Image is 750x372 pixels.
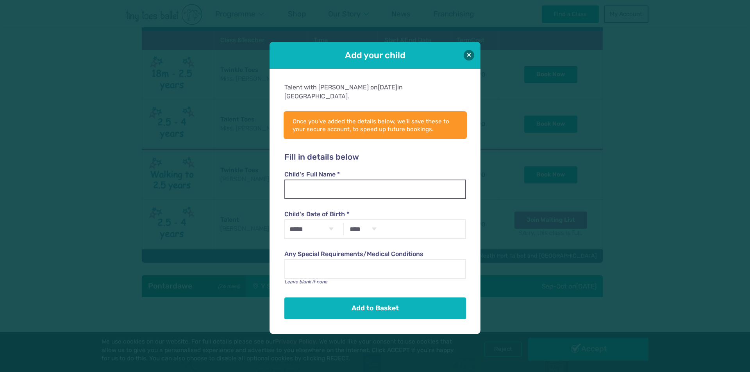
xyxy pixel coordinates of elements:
label: Child's Full Name * [284,170,466,179]
label: Child's Date of Birth * [284,210,466,219]
h2: Fill in details below [284,152,466,162]
span: [DATE] [378,84,397,91]
p: Leave blank if none [284,279,466,285]
button: Add to Basket [284,297,466,319]
h1: Add your child [291,49,459,61]
label: Any Special Requirements/Medical Conditions [284,250,466,258]
div: Talent with [PERSON_NAME] on in [GEOGRAPHIC_DATA]. [284,83,466,101]
p: Once you've added the details below, we'll save these to your secure account, to speed up future ... [293,117,458,133]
